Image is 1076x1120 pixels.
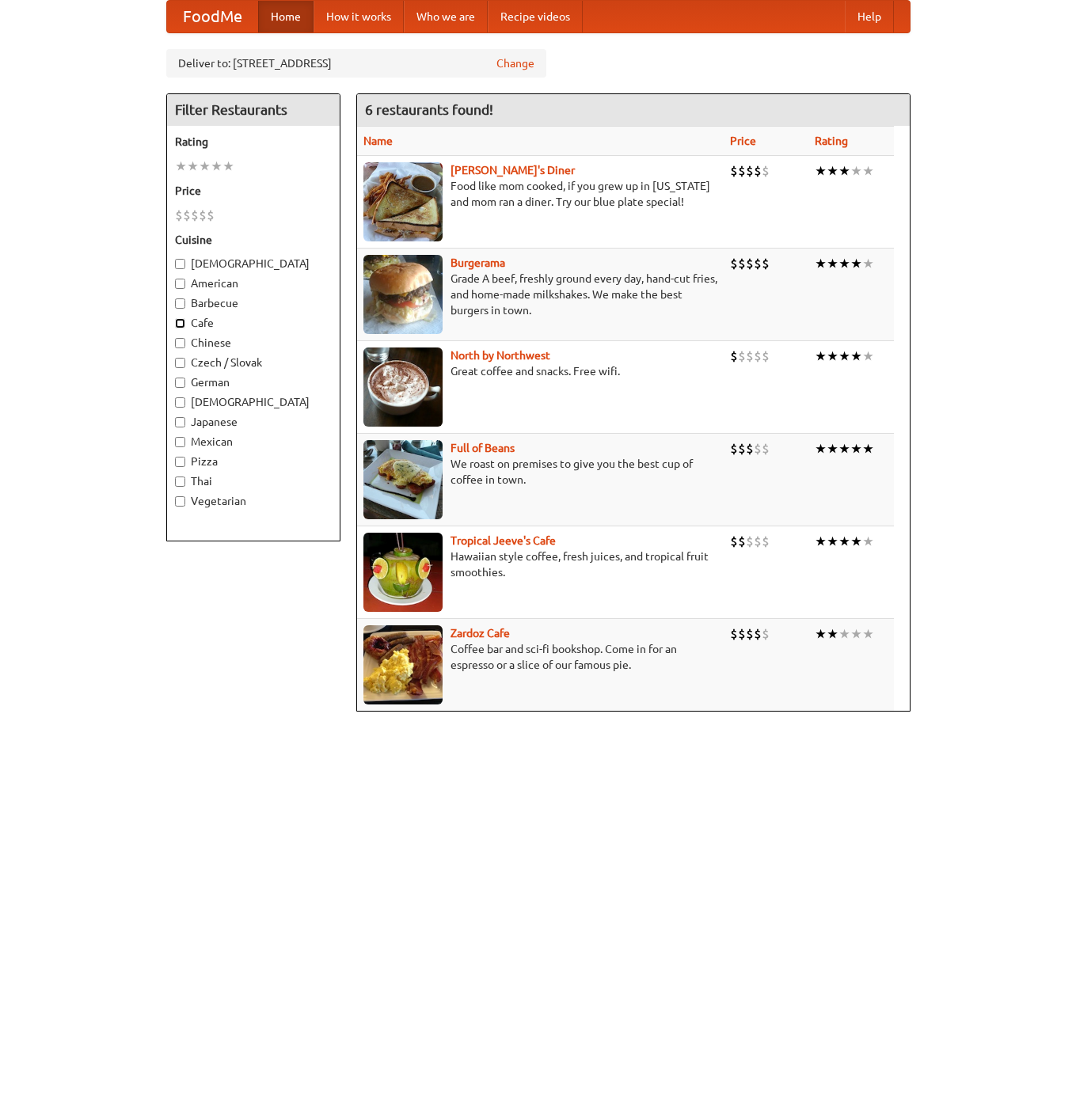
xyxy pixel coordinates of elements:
[738,255,746,272] li: $
[850,625,862,643] li: ★
[199,158,211,175] li: ★
[451,256,505,269] a: Burgerama
[451,627,510,640] a: Zardoz Cafe
[175,394,332,410] label: [DEMOGRAPHIC_DATA]
[175,183,332,199] h5: Price
[730,440,738,457] li: $
[175,397,185,408] input: [DEMOGRAPHIC_DATA]
[762,440,770,457] li: $
[850,533,862,550] li: ★
[175,298,185,309] input: Barbecue
[167,1,258,32] a: FoodMe
[365,102,493,117] ng-pluralize: 6 restaurants found!
[363,533,443,612] img: jeeves.jpg
[827,255,838,272] li: ★
[363,641,717,673] p: Coffee bar and sci-fi bookshop. Come in for an espresso or a slice of our famous pie.
[754,625,762,643] li: $
[175,338,185,348] input: Chinese
[730,347,738,365] li: $
[754,347,762,365] li: $
[363,162,443,241] img: sallys.jpg
[738,625,746,643] li: $
[746,533,754,550] li: $
[199,207,207,224] li: $
[175,158,187,175] li: ★
[815,440,827,457] li: ★
[175,256,332,271] label: [DEMOGRAPHIC_DATA]
[175,295,332,311] label: Barbecue
[363,363,717,379] p: Great coffee and snacks. Free wifi.
[451,164,575,177] a: [PERSON_NAME]'s Diner
[175,473,332,489] label: Thai
[754,162,762,180] li: $
[827,533,838,550] li: ★
[738,347,746,365] li: $
[827,162,838,180] li: ★
[746,347,754,365] li: $
[175,134,332,150] h5: Rating
[175,417,185,427] input: Japanese
[211,158,222,175] li: ★
[175,437,185,447] input: Mexican
[314,1,404,32] a: How it works
[488,1,583,32] a: Recipe videos
[183,207,191,224] li: $
[363,271,717,318] p: Grade A beef, freshly ground every day, hand-cut fries, and home-made milkshakes. We make the bes...
[762,255,770,272] li: $
[451,442,515,454] a: Full of Beans
[754,533,762,550] li: $
[175,259,185,269] input: [DEMOGRAPHIC_DATA]
[363,347,443,427] img: north.jpg
[850,440,862,457] li: ★
[363,440,443,519] img: beans.jpg
[175,207,183,224] li: $
[175,315,332,331] label: Cafe
[746,625,754,643] li: $
[754,255,762,272] li: $
[762,533,770,550] li: $
[451,534,556,547] a: Tropical Jeeve's Cafe
[815,255,827,272] li: ★
[730,533,738,550] li: $
[175,414,332,430] label: Japanese
[187,158,199,175] li: ★
[258,1,314,32] a: Home
[850,347,862,365] li: ★
[738,533,746,550] li: $
[175,434,332,450] label: Mexican
[762,347,770,365] li: $
[730,162,738,180] li: $
[175,275,332,291] label: American
[815,625,827,643] li: ★
[746,440,754,457] li: $
[175,335,332,351] label: Chinese
[862,533,874,550] li: ★
[827,440,838,457] li: ★
[175,493,332,509] label: Vegetarian
[496,55,534,71] a: Change
[207,207,215,224] li: $
[175,318,185,328] input: Cafe
[363,178,717,210] p: Food like mom cooked, if you grew up in [US_STATE] and mom ran a diner. Try our blue plate special!
[862,162,874,180] li: ★
[175,358,185,368] input: Czech / Slovak
[175,496,185,507] input: Vegetarian
[363,135,393,147] a: Name
[827,347,838,365] li: ★
[862,625,874,643] li: ★
[815,135,848,147] a: Rating
[862,347,874,365] li: ★
[191,207,199,224] li: $
[175,378,185,388] input: German
[175,355,332,370] label: Czech / Slovak
[175,232,332,248] h5: Cuisine
[167,94,340,126] h4: Filter Restaurants
[451,349,550,362] a: North by Northwest
[762,162,770,180] li: $
[738,162,746,180] li: $
[862,440,874,457] li: ★
[175,476,185,487] input: Thai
